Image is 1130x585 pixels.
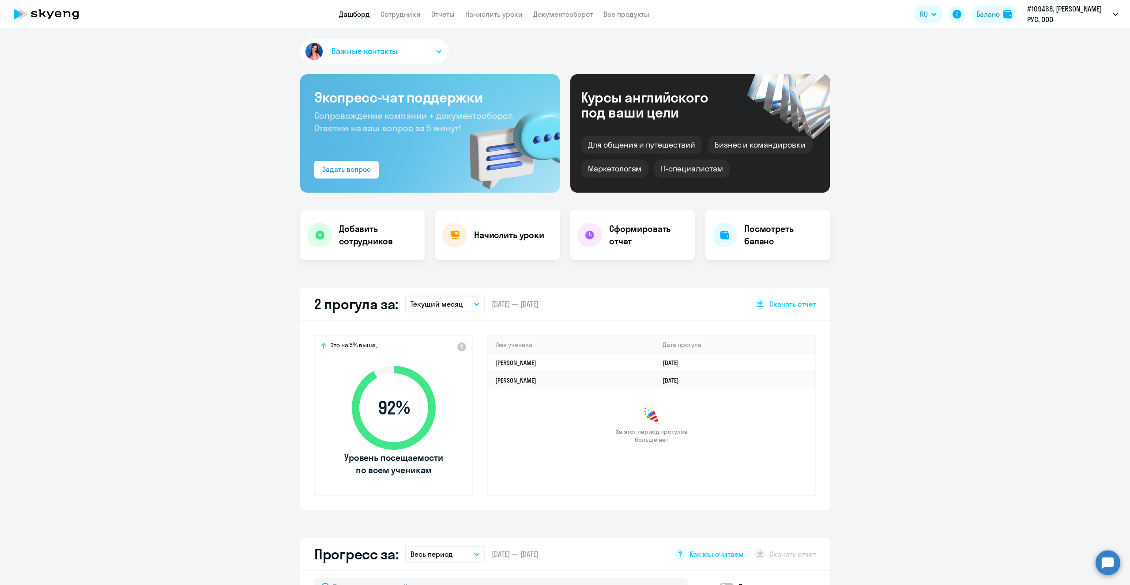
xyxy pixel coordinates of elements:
a: Сотрудники [380,10,421,19]
h3: Экспресс-чат поддержки [314,88,546,106]
a: Все продукты [603,10,649,19]
span: Важные контакты [331,46,398,57]
th: Имя ученика [488,336,655,354]
span: [DATE] — [DATE] [492,549,539,559]
button: RU [914,5,943,23]
img: avatar [304,41,324,62]
a: [DATE] [663,359,686,367]
button: Важные контакты [300,39,448,64]
a: [PERSON_NAME] [495,359,536,367]
span: 92 % [343,397,444,418]
div: Маркетологам [581,160,648,178]
p: Весь период [411,549,453,559]
span: Сопровождение компании + документооборот. Ответим на ваш вопрос за 5 минут! [314,110,514,133]
h4: Посмотреть баланс [744,223,823,247]
button: #109468, [PERSON_NAME] РУС, ООО [1023,4,1122,25]
img: balance [1003,10,1012,19]
div: Бизнес и командировки [708,136,813,154]
h4: Добавить сотрудников [339,223,418,247]
div: Баланс [976,9,1000,19]
div: Задать вопрос [322,164,371,175]
img: bg-img [457,93,560,193]
h2: Прогресс за: [314,545,398,563]
p: #109468, [PERSON_NAME] РУС, ООО [1027,4,1109,25]
img: congrats [643,406,660,424]
span: Скачать отчет [769,299,816,309]
div: IT-специалистам [654,160,730,178]
button: Текущий месяц [405,296,485,312]
span: [DATE] — [DATE] [492,299,539,309]
h2: 2 прогула за: [314,295,398,313]
a: Дашборд [339,10,370,19]
button: Балансbalance [971,5,1017,23]
p: Текущий месяц [411,299,463,309]
a: Начислить уроки [465,10,523,19]
th: Дата прогула [655,336,815,354]
button: Весь период [405,546,485,562]
span: За этот период прогулов больше нет [614,428,689,444]
a: Отчеты [431,10,455,19]
a: [PERSON_NAME] [495,376,536,384]
a: [DATE] [663,376,686,384]
button: Задать вопрос [314,161,379,179]
h4: Начислить уроки [474,229,544,241]
h4: Сформировать отчет [609,223,688,247]
a: Документооборот [533,10,593,19]
span: RU [920,9,928,19]
span: Как мы считаем [689,549,744,559]
span: Это на 5% выше, [330,341,377,352]
span: Уровень посещаемости по всем ученикам [343,452,444,476]
div: Для общения и путешествий [581,136,702,154]
div: Курсы английского под ваши цели [581,90,732,120]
